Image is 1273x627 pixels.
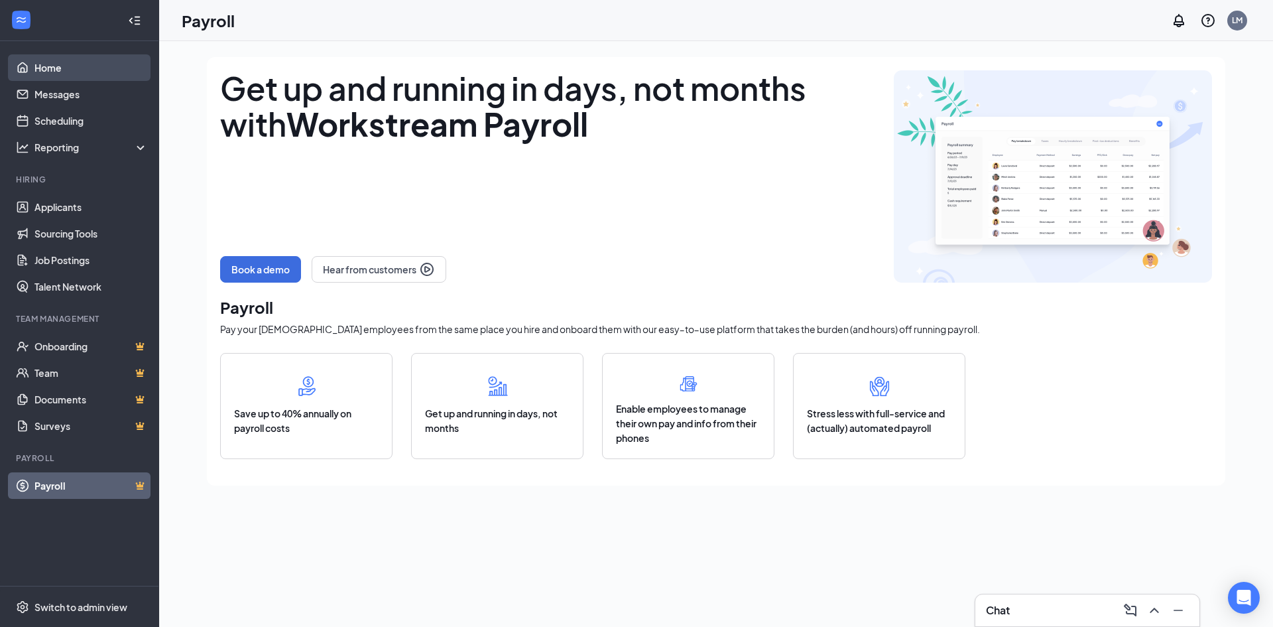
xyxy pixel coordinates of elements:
button: ComposeMessage [1120,600,1141,621]
div: Reporting [34,141,149,154]
img: save [287,367,326,406]
div: Hiring [16,174,145,185]
a: Job Postings [34,247,148,273]
a: Applicants [34,194,148,220]
div: LM [1232,15,1243,26]
a: PayrollCrown [34,472,148,499]
img: service [860,367,899,406]
span: Save up to 40% annually on payroll costs [234,406,379,435]
b: Workstream Payroll [286,104,588,144]
span: Pay your [DEMOGRAPHIC_DATA] employees from the same place you hire and onboard them with our easy... [220,323,980,335]
a: OnboardingCrown [34,333,148,360]
svg: WorkstreamLogo [15,13,28,27]
div: Team Management [16,313,145,324]
h3: Chat [986,603,1010,618]
button: ChevronUp [1144,600,1165,621]
svg: ChevronUp [1146,602,1162,618]
div: Payroll [16,453,145,464]
button: Book a demo [220,256,301,283]
a: Scheduling [34,107,148,134]
a: TeamCrown [34,360,148,386]
span: Get up and running in days, not months [425,406,570,435]
img: survey-landing [894,70,1212,283]
a: Sourcing Tools [34,220,148,247]
svg: QuestionInfo [1200,13,1216,29]
button: Minimize [1168,600,1189,621]
div: Open Intercom Messenger [1228,582,1260,614]
img: play [419,261,435,277]
img: phone [671,367,705,401]
svg: Settings [16,600,29,614]
img: run [478,367,517,406]
h1: Payroll [182,9,235,32]
button: Hear from customers [312,256,446,283]
svg: ComposeMessage [1122,602,1138,618]
svg: Notifications [1171,13,1187,29]
a: DocumentsCrown [34,386,148,413]
a: Talent Network [34,273,148,300]
span: Stress less with full-service and (actually) automated payroll [807,406,951,435]
div: Switch to admin view [34,600,127,614]
span: Enable employees to manage their own pay and info from their phones [616,401,760,445]
span: Get up and running in days, not months with [220,68,806,144]
h1: Payroll [220,296,1212,318]
svg: Analysis [16,141,29,154]
a: SurveysCrown [34,413,148,439]
svg: Minimize [1170,602,1186,618]
a: Messages [34,81,148,107]
svg: Collapse [128,14,141,27]
a: Home [34,54,148,81]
